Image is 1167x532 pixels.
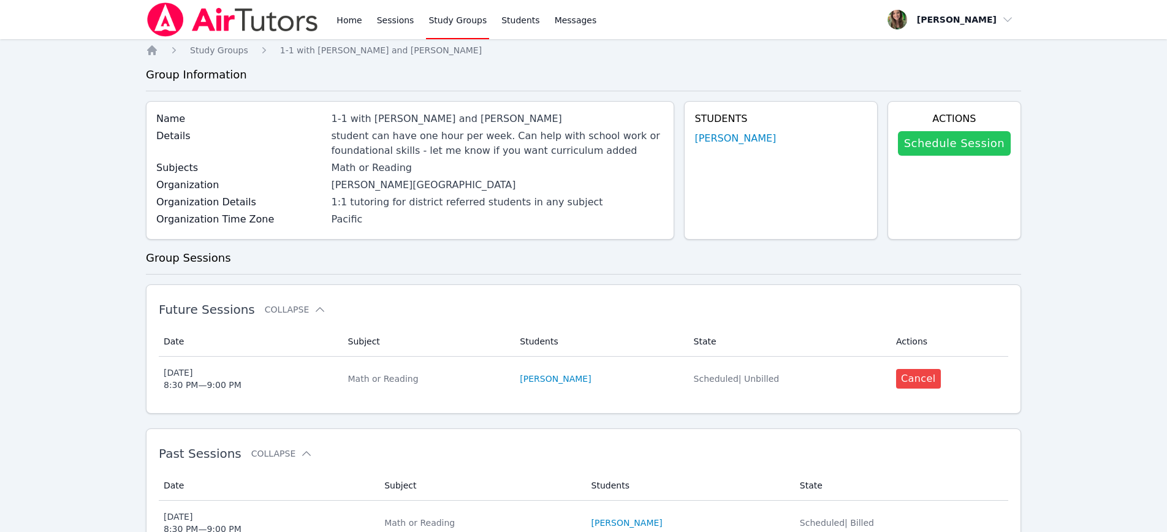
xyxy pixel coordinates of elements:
div: [DATE] 8:30 PM — 9:00 PM [164,367,241,391]
th: Students [584,471,793,501]
th: State [686,327,889,357]
label: Organization Details [156,195,324,210]
nav: Breadcrumb [146,44,1021,56]
label: Organization [156,178,324,192]
a: Schedule Session [898,131,1011,156]
th: Actions [889,327,1008,357]
div: Math or Reading [384,517,576,529]
button: Collapse [251,447,313,460]
span: Future Sessions [159,302,255,317]
div: [PERSON_NAME][GEOGRAPHIC_DATA] [331,178,664,192]
a: [PERSON_NAME] [591,517,663,529]
span: 1-1 with [PERSON_NAME] and [PERSON_NAME] [280,45,482,55]
div: 1:1 tutoring for district referred students in any subject [331,195,664,210]
h3: Group Information [146,66,1021,83]
span: Scheduled | Unbilled [694,374,780,384]
a: [PERSON_NAME] [694,131,776,146]
button: Cancel [896,369,941,389]
span: Study Groups [190,45,248,55]
button: Collapse [265,303,326,316]
th: Subject [377,471,583,501]
label: Name [156,112,324,126]
h4: Students [694,112,867,126]
span: Scheduled | Billed [800,518,874,528]
div: Pacific [331,212,664,227]
h4: Actions [898,112,1011,126]
img: Air Tutors [146,2,319,37]
div: student can have one hour per week. Can help with school work or foundational skills - let me kno... [331,129,664,158]
div: Math or Reading [331,161,664,175]
th: Subject [341,327,513,357]
h3: Group Sessions [146,249,1021,267]
div: Math or Reading [348,373,506,385]
th: Date [159,327,341,357]
tr: [DATE]8:30 PM—9:00 PMMath or Reading[PERSON_NAME]Scheduled| UnbilledCancel [159,357,1008,401]
label: Details [156,129,324,143]
label: Organization Time Zone [156,212,324,227]
th: Students [512,327,686,357]
a: [PERSON_NAME] [520,373,591,385]
span: Past Sessions [159,446,241,461]
a: 1-1 with [PERSON_NAME] and [PERSON_NAME] [280,44,482,56]
span: Messages [555,14,597,26]
a: Study Groups [190,44,248,56]
label: Subjects [156,161,324,175]
th: State [793,471,1008,501]
th: Date [159,471,377,501]
div: 1-1 with [PERSON_NAME] and [PERSON_NAME] [331,112,664,126]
